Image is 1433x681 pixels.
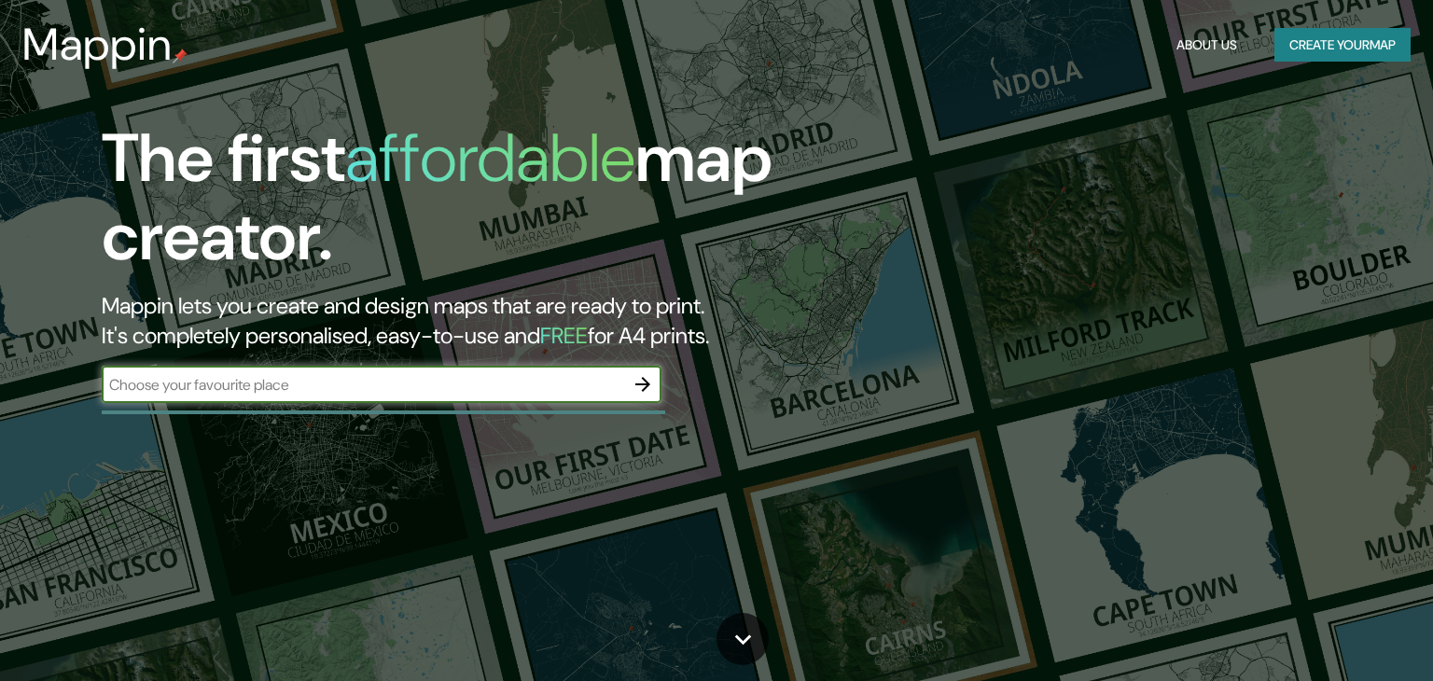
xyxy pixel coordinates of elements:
[1274,28,1411,63] button: Create yourmap
[102,119,818,291] h1: The first map creator.
[102,291,818,351] h2: Mappin lets you create and design maps that are ready to print. It's completely personalised, eas...
[173,49,188,63] img: mappin-pin
[540,321,588,350] h5: FREE
[345,115,635,202] h1: affordable
[22,19,173,71] h3: Mappin
[1169,28,1245,63] button: About Us
[102,374,624,396] input: Choose your favourite place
